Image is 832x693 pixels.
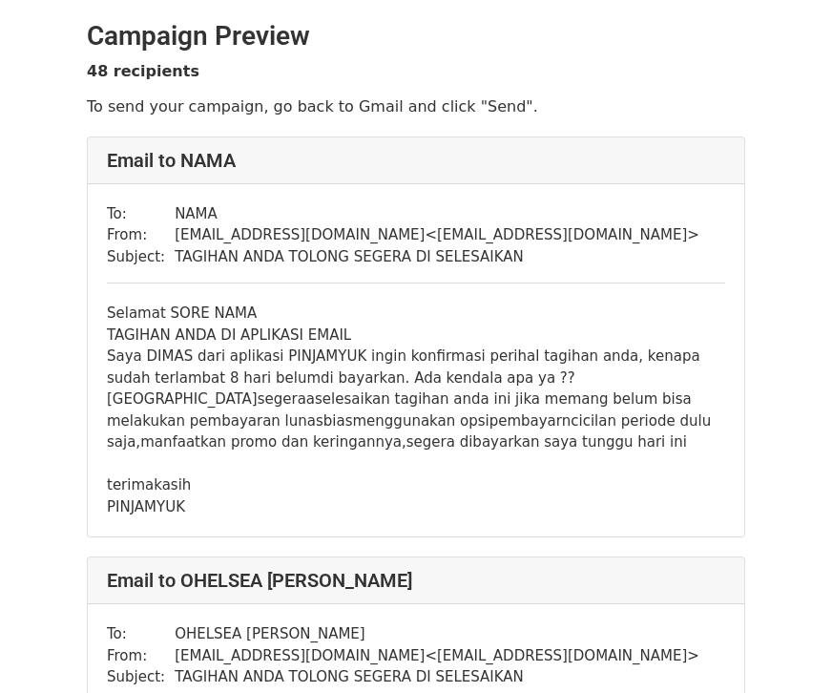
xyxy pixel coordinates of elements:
td: TAGIHAN ANDA TOLONG SEGERA DI SELESAIKAN [175,666,699,688]
td: Subject: [107,246,175,268]
td: From: [107,224,175,246]
td: To: [107,203,175,225]
span: bias [323,412,353,430]
span: di bayarkan [321,369,406,387]
div: Selamat SORE NAMA TAGIHAN ANDA DI APLIKASI EMAIL Saya DIMAS dari aplikasi PINJAMYUK ingin konfirm... [107,303,725,517]
td: OHELSEA [PERSON_NAME] [175,623,699,645]
td: Subject: [107,666,175,688]
td: [EMAIL_ADDRESS][DOMAIN_NAME] < [EMAIL_ADDRESS][DOMAIN_NAME] > [175,645,699,667]
span: pembayarn [489,412,572,430]
h2: Campaign Preview [87,20,745,52]
p: To send your campaign, go back to Gmail and click "Send". [87,96,745,116]
span: terimakasih [107,476,191,493]
strong: 48 recipients [87,62,199,80]
h4: Email to OHELSEA [PERSON_NAME] [107,569,725,592]
h4: Email to NAMA [107,149,725,172]
td: [EMAIL_ADDRESS][DOMAIN_NAME] < [EMAIL_ADDRESS][DOMAIN_NAME] > [175,224,699,246]
span: segeraa [258,390,315,408]
td: To: [107,623,175,645]
td: TAGIHAN ANDA TOLONG SEGERA DI SELESAIKAN [175,246,699,268]
td: From: [107,645,175,667]
td: NAMA [175,203,699,225]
